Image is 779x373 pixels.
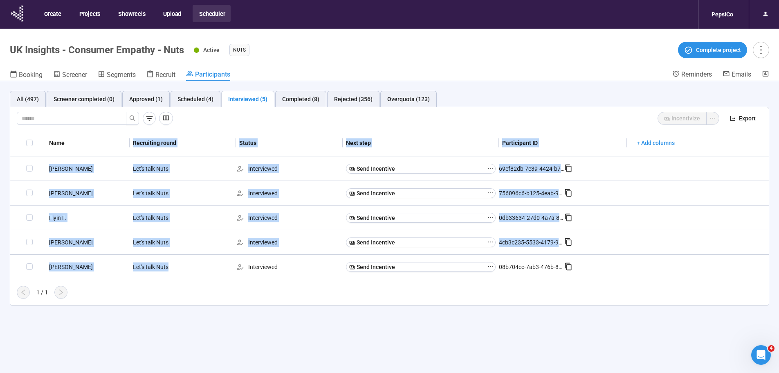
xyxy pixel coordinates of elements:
[46,189,130,198] div: [PERSON_NAME]
[19,71,43,79] span: Booking
[486,164,496,174] button: ellipsis
[130,185,191,201] div: Let's talk Nuts
[130,161,191,176] div: Let's talk Nuts
[486,237,496,247] button: ellipsis
[499,213,564,222] div: 0db33634-27d0-4a7a-8b8f-6501fb9f3bd0
[17,95,39,104] div: All (497)
[346,213,486,223] button: Send Incentive
[630,136,681,149] button: + Add columns
[17,286,30,299] button: left
[233,46,246,54] span: Nuts
[236,262,343,271] div: Interviewed
[228,95,267,104] div: Interviewed (5)
[203,47,220,53] span: Active
[10,70,43,81] a: Booking
[346,237,486,247] button: Send Incentive
[186,70,230,81] a: Participants
[130,210,191,226] div: Let's talk Nuts
[112,5,151,22] button: Showreels
[499,164,564,173] div: 69cf82db-7e39-4424-b72b-c943e9a41e34
[36,288,48,297] div: 1 / 1
[130,259,191,275] div: Let's talk Nuts
[146,70,175,81] a: Recruit
[357,189,395,198] span: Send Incentive
[46,164,130,173] div: [PERSON_NAME]
[54,286,67,299] button: right
[157,5,187,22] button: Upload
[53,70,87,81] a: Screener
[751,345,771,365] iframe: Intercom live chat
[487,190,494,196] span: ellipsis
[38,5,67,22] button: Create
[346,164,486,174] button: Send Incentive
[107,71,136,79] span: Segments
[499,189,564,198] div: 756096c6-b125-4eab-9e7e-1e4478199073
[730,115,736,121] span: export
[499,130,627,156] th: Participant ID
[236,238,343,247] div: Interviewed
[236,164,343,173] div: Interviewed
[54,95,114,104] div: Screener completed (0)
[155,71,175,79] span: Recruit
[236,130,343,156] th: Status
[62,71,87,79] span: Screener
[739,114,756,123] span: Export
[755,44,766,55] span: more
[73,5,106,22] button: Projects
[346,262,486,272] button: Send Incentive
[343,130,499,156] th: Next step
[129,115,136,122] span: search
[487,239,494,245] span: ellipsis
[58,289,64,296] span: right
[723,70,751,80] a: Emails
[487,165,494,172] span: ellipsis
[499,238,564,247] div: 4cb3c235-5533-4179-9966-d41dd5afe13d
[357,213,395,222] span: Send Incentive
[195,70,230,78] span: Participants
[723,112,762,125] button: exportExport
[387,95,430,104] div: Overquota (123)
[236,189,343,198] div: Interviewed
[20,289,27,296] span: left
[129,95,163,104] div: Approved (1)
[732,70,751,78] span: Emails
[486,262,496,272] button: ellipsis
[46,213,130,222] div: Fiyin F.
[486,188,496,198] button: ellipsis
[357,262,395,271] span: Send Incentive
[357,238,395,247] span: Send Incentive
[753,42,769,58] button: more
[681,70,712,78] span: Reminders
[707,7,738,22] div: PepsiCo
[334,95,373,104] div: Rejected (356)
[177,95,213,104] div: Scheduled (4)
[236,213,343,222] div: Interviewed
[10,44,184,56] h1: UK Insights - Consumer Empathy - Nuts
[487,263,494,270] span: ellipsis
[768,345,775,352] span: 4
[499,262,564,271] div: 08b704cc-7ab3-476b-899f-36ee1ebff375
[193,5,231,22] button: Scheduler
[672,70,712,80] a: Reminders
[130,130,236,156] th: Recruiting round
[98,70,136,81] a: Segments
[696,45,741,54] span: Complete project
[637,138,675,147] span: + Add columns
[130,235,191,250] div: Let's talk Nuts
[126,112,139,125] button: search
[282,95,319,104] div: Completed (8)
[346,188,486,198] button: Send Incentive
[486,213,496,223] button: ellipsis
[46,238,130,247] div: [PERSON_NAME]
[357,164,395,173] span: Send Incentive
[46,130,130,156] th: Name
[46,262,130,271] div: [PERSON_NAME]
[678,42,747,58] button: Complete project
[487,214,494,221] span: ellipsis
